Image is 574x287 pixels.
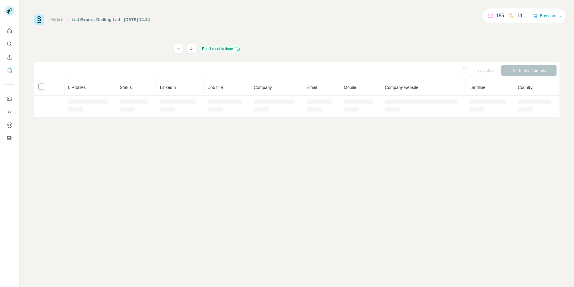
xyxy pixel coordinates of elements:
[307,85,317,90] span: Email
[5,106,14,117] button: Use Surfe API
[254,85,272,90] span: Company
[517,12,523,19] p: 11
[160,85,176,90] span: LinkedIn
[496,12,504,19] p: 155
[5,52,14,63] button: Enrich CSV
[5,65,14,76] button: My lists
[68,17,69,23] li: /
[200,45,242,52] div: Enrichment is done
[5,93,14,104] button: Use Surfe on LinkedIn
[5,39,14,49] button: Search
[72,17,150,23] div: List Export: Dialling List - [DATE] 14:44
[174,44,183,54] button: actions
[344,85,356,90] span: Mobile
[34,44,168,54] h1: List Export: Dialling List - [DATE] 14:44
[5,133,14,144] button: Feedback
[120,85,132,90] span: Status
[5,120,14,131] button: Dashboard
[533,11,561,20] button: Buy credits
[50,17,65,22] a: My lists
[518,85,533,90] span: Country
[68,85,86,90] span: 0 Profiles
[34,14,44,25] img: Surfe Logo
[208,85,223,90] span: Job title
[385,85,418,90] span: Company website
[469,85,485,90] span: Landline
[5,25,14,36] button: Quick start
